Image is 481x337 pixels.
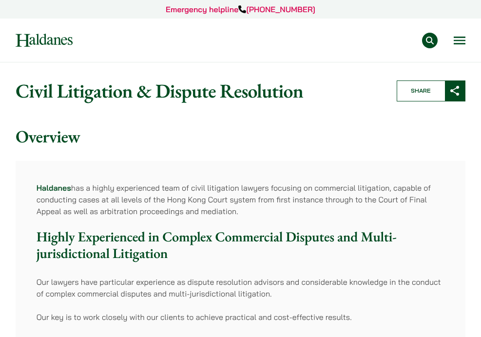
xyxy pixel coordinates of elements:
p: Our lawyers have particular experience as dispute resolution advisors and considerable knowledge ... [37,276,445,299]
a: Haldanes [37,183,71,193]
h1: Civil Litigation & Dispute Resolution [16,79,382,102]
p: Our key is to work closely with our clients to achieve practical and cost-effective results. [37,311,445,323]
button: Open menu [454,37,465,44]
span: Share [397,81,445,101]
h3: Highly Experienced in Complex Commercial Disputes and Multi-jurisdictional Litigation [37,229,445,262]
a: Emergency helpline[PHONE_NUMBER] [166,4,315,14]
button: Search [422,33,438,48]
h2: Overview [16,126,465,147]
img: Logo of Haldanes [16,34,73,47]
p: has a highly experienced team of civil litigation lawyers focusing on commercial litigation, capa... [37,182,445,217]
button: Share [397,80,465,101]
